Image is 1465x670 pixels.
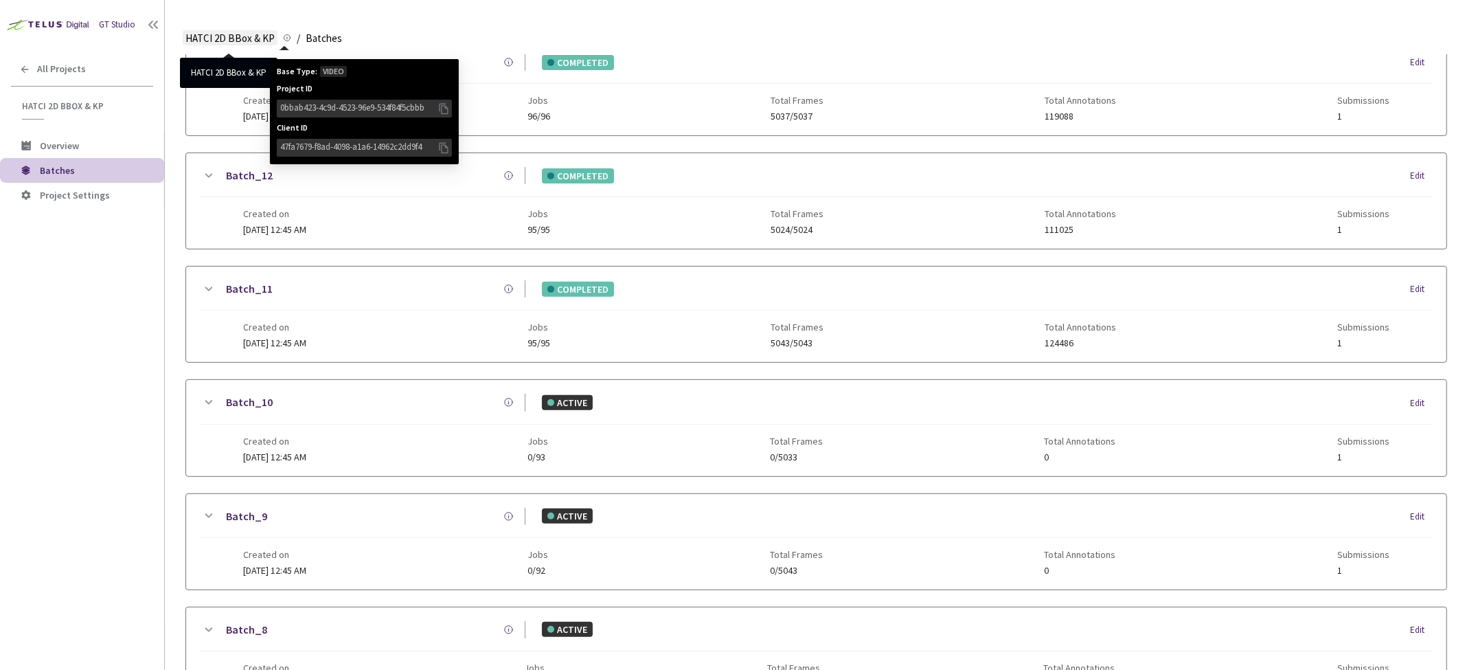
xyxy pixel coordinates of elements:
[320,66,347,77] div: VIDEO
[527,549,548,560] span: Jobs
[527,322,550,333] span: Jobs
[243,208,306,219] span: Created on
[99,19,135,32] div: GT Studio
[542,395,593,410] div: ACTIVE
[1045,338,1116,348] span: 124486
[1045,549,1116,560] span: Total Annotations
[40,189,110,201] span: Project Settings
[1045,322,1116,333] span: Total Annotations
[1337,208,1389,219] span: Submissions
[280,140,437,154] div: 47fa7679-f8ad-4098-a1a6-14962c2dd9f4
[40,164,75,177] span: Batches
[1337,111,1389,122] span: 1
[1045,225,1116,235] span: 111025
[770,452,823,462] span: 0/5033
[1337,549,1389,560] span: Submissions
[243,549,306,560] span: Created on
[1045,95,1116,106] span: Total Annotations
[1337,566,1389,576] span: 1
[542,509,593,524] div: ACTIVE
[542,55,614,70] div: COMPLETED
[185,30,275,47] span: HATCI 2D BBox & KP
[306,30,342,47] span: Batches
[226,280,273,298] a: Batch_11
[40,139,79,152] span: Overview
[1045,111,1116,122] span: 119088
[1045,566,1116,576] span: 0
[1410,282,1433,296] div: Edit
[243,95,306,106] span: Created on
[277,65,317,78] span: Base Type:
[243,451,306,463] span: [DATE] 12:45 AM
[1337,338,1389,348] span: 1
[1337,225,1389,235] span: 1
[1337,322,1389,333] span: Submissions
[771,208,824,219] span: Total Frames
[770,436,823,447] span: Total Frames
[243,223,306,236] span: [DATE] 12:45 AM
[1337,452,1389,462] span: 1
[770,566,823,576] span: 0/5043
[186,267,1446,362] div: Batch_11COMPLETEDEditCreated on[DATE] 12:45 AMJobs95/95Total Frames5043/5043Total Annotations1244...
[1410,623,1433,637] div: Edit
[527,566,548,576] span: 0/92
[1410,510,1433,524] div: Edit
[527,208,550,219] span: Jobs
[527,338,550,348] span: 95/95
[527,225,550,235] span: 95/95
[542,282,614,297] div: COMPLETED
[1045,208,1116,219] span: Total Annotations
[1410,169,1433,183] div: Edit
[297,30,300,47] li: /
[37,63,86,75] span: All Projects
[1045,452,1116,462] span: 0
[186,494,1446,590] div: Batch_9ACTIVEEditCreated on[DATE] 12:45 AMJobs0/92Total Frames0/5043Total Annotations0Submissions1
[243,436,306,447] span: Created on
[542,622,593,637] div: ACTIVE
[1337,95,1389,106] span: Submissions
[527,452,548,462] span: 0/93
[771,95,824,106] span: Total Frames
[771,338,824,348] span: 5043/5043
[243,564,306,577] span: [DATE] 12:45 AM
[186,153,1446,249] div: Batch_12COMPLETEDEditCreated on[DATE] 12:45 AMJobs95/95Total Frames5024/5024Total Annotations1110...
[243,322,306,333] span: Created on
[542,168,614,183] div: COMPLETED
[277,82,452,96] span: Project ID
[243,337,306,349] span: [DATE] 12:45 AM
[280,101,437,115] div: 0bbab423-4c9d-4523-96e9-534f84f5cbbb
[770,549,823,560] span: Total Frames
[1410,397,1433,410] div: Edit
[527,111,550,122] span: 96/96
[186,40,1446,135] div: Batch_13COMPLETEDEditCreated on[DATE] 11:54 PMJobs96/96Total Frames5037/5037Total Annotations1190...
[527,436,548,447] span: Jobs
[243,110,306,122] span: [DATE] 11:54 PM
[226,621,267,638] a: Batch_8
[771,111,824,122] span: 5037/5037
[226,167,273,184] a: Batch_12
[226,508,267,525] a: Batch_9
[1337,436,1389,447] span: Submissions
[771,225,824,235] span: 5024/5024
[226,54,273,71] a: Batch_13
[277,122,452,135] span: Client ID
[771,322,824,333] span: Total Frames
[226,394,273,411] a: Batch_10
[186,380,1446,476] div: Batch_10ACTIVEEditCreated on[DATE] 12:45 AMJobs0/93Total Frames0/5033Total Annotations0Submissions1
[1045,436,1116,447] span: Total Annotations
[527,95,550,106] span: Jobs
[1410,56,1433,69] div: Edit
[22,100,145,112] span: HATCI 2D BBox & KP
